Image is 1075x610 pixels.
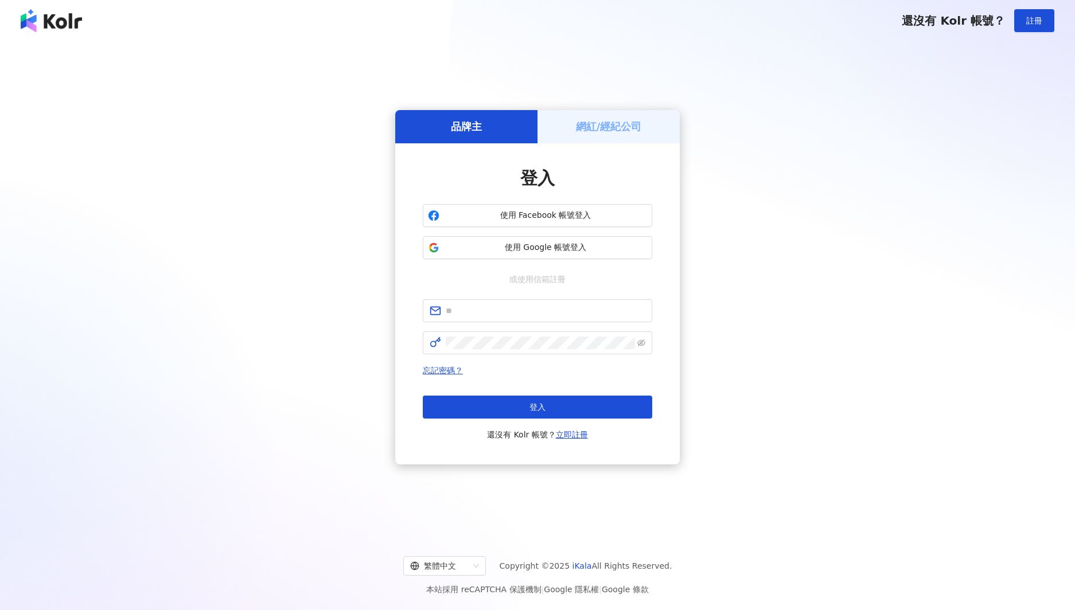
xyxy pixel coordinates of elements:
[602,585,649,594] a: Google 條款
[423,366,463,375] a: 忘記密碼？
[501,273,574,286] span: 或使用信箱註冊
[451,119,482,134] h5: 品牌主
[902,14,1005,28] span: 還沒有 Kolr 帳號？
[426,582,648,596] span: 本站採用 reCAPTCHA 保護機制
[637,339,645,347] span: eye-invisible
[500,559,672,573] span: Copyright © 2025 All Rights Reserved.
[542,585,544,594] span: |
[1014,9,1054,32] button: 註冊
[1026,16,1042,25] span: 註冊
[520,168,555,188] span: 登入
[572,561,592,570] a: iKala
[423,204,652,227] button: 使用 Facebook 帳號登入
[410,557,469,575] div: 繁體中文
[556,430,588,439] a: 立即註冊
[599,585,602,594] span: |
[576,119,642,134] h5: 網紅/經紀公司
[21,9,82,32] img: logo
[529,402,546,412] span: 登入
[444,210,647,221] span: 使用 Facebook 帳號登入
[444,242,647,253] span: 使用 Google 帳號登入
[423,396,652,419] button: 登入
[423,236,652,259] button: 使用 Google 帳號登入
[487,428,588,441] span: 還沒有 Kolr 帳號？
[544,585,599,594] a: Google 隱私權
